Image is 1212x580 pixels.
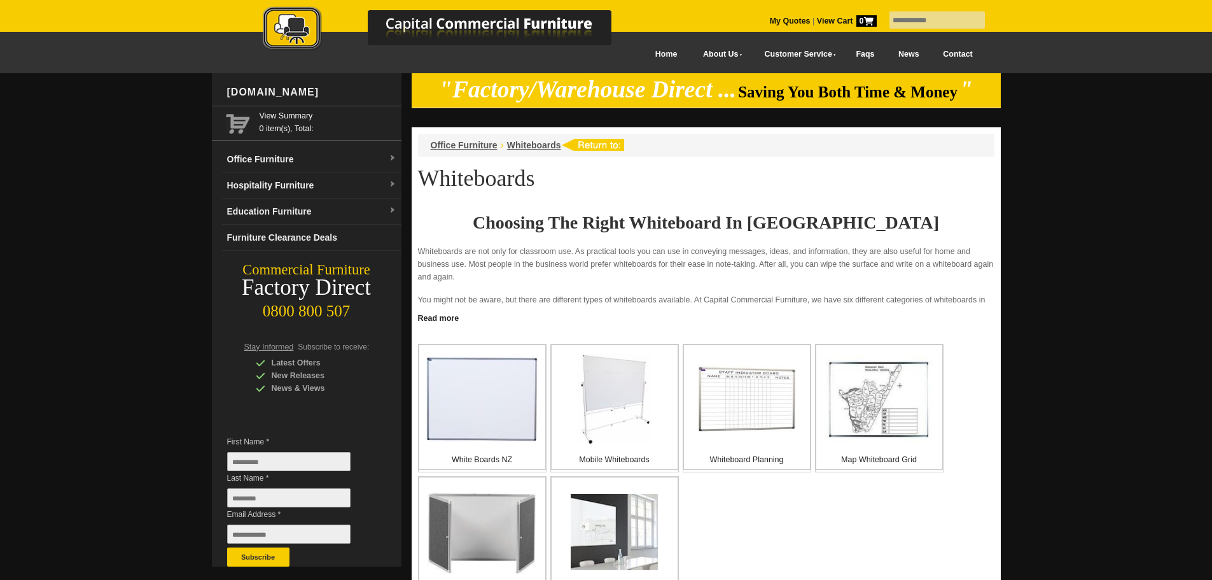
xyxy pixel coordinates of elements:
[826,355,933,444] img: Map Whiteboard Grid
[228,6,673,57] a: Capital Commercial Furniture Logo
[814,17,876,25] a: View Cart0
[222,199,401,225] a: Education Furnituredropdown
[227,548,289,567] button: Subscribe
[227,472,370,485] span: Last Name *
[222,73,401,111] div: [DOMAIN_NAME]
[212,296,401,320] div: 0800 800 507
[418,344,547,472] a: White Boards NZ White Boards NZ
[412,309,1001,325] a: Click to read more
[222,146,401,173] a: Office Furnituredropdown
[212,261,401,279] div: Commercial Furniture
[389,207,396,215] img: dropdown
[815,344,944,472] a: Map Whiteboard Grid Map Whiteboard Grid
[418,245,994,283] p: Whiteboards are not only for classroom use. As practical tools you can use in conveying messages,...
[738,83,958,101] span: Saving You Both Time & Money
[418,166,994,190] h1: Whiteboards
[389,155,396,162] img: dropdown
[228,6,673,53] img: Capital Commercial Furniture Logo
[931,40,984,69] a: Contact
[227,452,351,471] input: First Name *
[689,40,750,69] a: About Us
[227,508,370,521] span: Email Address *
[212,279,401,297] div: Factory Direct
[684,453,810,466] p: Whiteboard Planning
[260,110,396,133] span: 0 item(s), Total:
[959,76,973,103] em: "
[552,453,678,466] p: Mobile Whiteboards
[571,494,658,570] img: Glass Whiteboards
[817,17,877,25] strong: View Cart
[428,488,536,576] img: Whiteboard Cabinets
[578,354,651,444] img: Mobile Whiteboards
[389,181,396,188] img: dropdown
[770,17,811,25] a: My Quotes
[473,213,939,232] strong: Choosing The Right Whiteboard In [GEOGRAPHIC_DATA]
[507,140,561,150] a: Whiteboards
[844,40,887,69] a: Faqs
[260,110,396,122] a: View Summary
[227,488,351,507] input: Last Name *
[683,344,811,472] a: Whiteboard Planning Whiteboard Planning
[222,225,401,251] a: Furniture Clearance Deals
[698,365,796,433] img: Whiteboard Planning
[426,357,538,442] img: White Boards NZ
[886,40,931,69] a: News
[227,525,351,544] input: Email Address *
[431,140,498,150] a: Office Furniture
[419,453,545,466] p: White Boards NZ
[227,435,370,448] span: First Name *
[550,344,679,472] a: Mobile Whiteboards Mobile Whiteboards
[561,139,624,151] img: return to
[298,343,369,351] span: Subscribe to receive:
[244,343,294,351] span: Stay Informed
[501,139,504,152] li: ›
[750,40,844,69] a: Customer Service
[856,15,877,27] span: 0
[256,382,377,395] div: News & Views
[256,369,377,382] div: New Releases
[816,453,942,466] p: Map Whiteboard Grid
[256,357,377,369] div: Latest Offers
[439,76,736,103] em: "Factory/Warehouse Direct ...
[418,294,994,319] p: You might not be aware, but there are different types of whiteboards available. At Capital Commer...
[222,173,401,199] a: Hospitality Furnituredropdown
